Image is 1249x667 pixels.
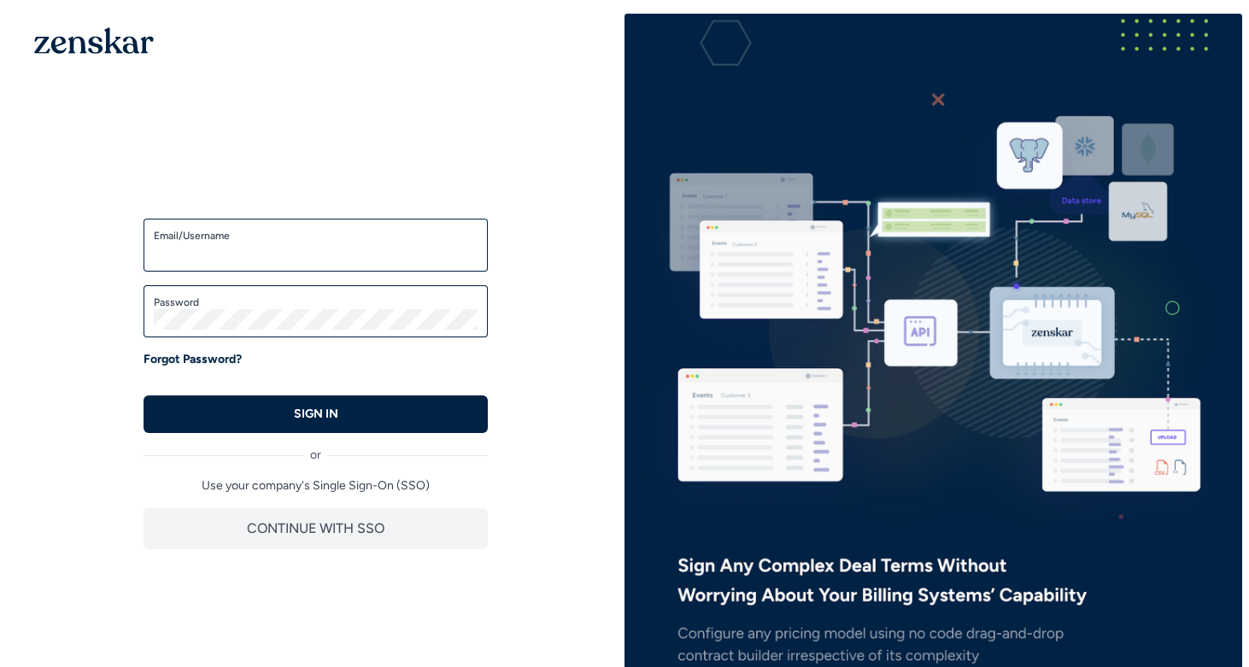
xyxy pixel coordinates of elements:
img: 1OGAJ2xQqyY4LXKgY66KYq0eOWRCkrZdAb3gUhuVAqdWPZE9SRJmCz+oDMSn4zDLXe31Ii730ItAGKgCKgCCgCikA4Av8PJUP... [34,27,154,54]
label: Password [154,295,478,309]
label: Email/Username [154,229,478,243]
button: CONTINUE WITH SSO [144,508,488,549]
button: SIGN IN [144,395,488,433]
a: Forgot Password? [144,351,242,368]
p: SIGN IN [294,406,338,423]
p: Use your company's Single Sign-On (SSO) [144,477,488,494]
div: or [144,433,488,464]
